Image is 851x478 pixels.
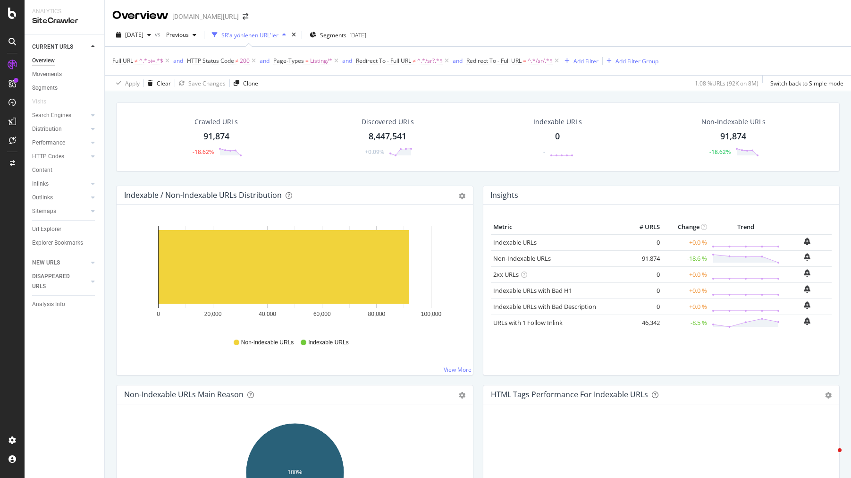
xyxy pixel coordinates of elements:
div: Indexable / Non-Indexable URLs Distribution [124,190,282,200]
button: Save Changes [175,76,226,91]
div: Inlinks [32,179,49,189]
div: times [290,30,298,40]
div: bell-plus [804,317,810,325]
div: 91,874 [720,130,746,143]
td: -8.5 % [662,315,709,331]
div: Indexable URLs [533,117,582,127]
div: Outlinks [32,193,53,203]
div: Save Changes [188,79,226,87]
button: and [342,56,352,65]
text: 40,000 [259,311,276,317]
th: Change [662,220,709,234]
td: 0 [624,282,662,299]
button: Clear [144,76,171,91]
span: 200 [240,54,250,68]
div: Visits [32,97,46,107]
div: gear [459,392,465,399]
a: Indexable URLs [493,238,537,247]
td: 46,342 [624,315,662,331]
span: Redirect To - Full URL [466,57,522,65]
a: CURRENT URLS [32,42,88,52]
div: HTML Tags Performance for Indexable URLs [491,390,648,399]
div: Non-Indexable URLs Main Reason [124,390,244,399]
div: and [260,57,270,65]
div: bell-plus [804,238,810,245]
button: and [453,56,463,65]
div: Analysis Info [32,299,65,309]
div: SR'a yönlenen URL'ler [221,31,278,39]
a: Indexable URLs with Bad Description [493,302,596,311]
div: A chart. [124,220,466,330]
td: 0 [624,299,662,315]
div: Switch back to Simple mode [770,79,843,87]
text: 100,000 [421,311,442,317]
button: Add Filter Group [603,55,658,67]
span: Page-Types [273,57,304,65]
a: DISAPPEARED URLS [32,272,88,291]
div: and [173,57,183,65]
a: Overview [32,56,98,66]
td: 0 [624,234,662,251]
a: Segments [32,83,98,93]
div: [DOMAIN_NAME][URL] [172,12,239,21]
div: Url Explorer [32,224,61,234]
div: -18.62% [709,148,731,156]
div: [DATE] [349,31,366,39]
div: Apply [125,79,140,87]
a: Outlinks [32,193,88,203]
div: Performance [32,138,65,148]
button: and [260,56,270,65]
span: Indexable URLs [308,339,348,347]
div: bell-plus [804,253,810,261]
span: = [523,57,526,65]
div: Analytics [32,8,97,16]
div: bell-plus [804,269,810,277]
div: and [342,57,352,65]
span: ^.*/sr?.*$ [417,54,443,68]
a: Explorer Bookmarks [32,238,98,248]
button: Clone [230,76,258,91]
button: Segments[DATE] [306,27,370,43]
div: 8,447,541 [369,130,406,143]
text: 20,000 [204,311,222,317]
div: Segments [32,83,58,93]
text: 60,000 [313,311,331,317]
td: +0.0 % [662,234,709,251]
span: Non-Indexable URLs [241,339,294,347]
a: Visits [32,97,56,107]
span: Segments [320,31,346,39]
div: HTTP Codes [32,152,64,162]
a: NEW URLS [32,258,88,268]
a: Analysis Info [32,299,98,309]
div: 91,874 [203,130,229,143]
a: URLs with 1 Follow Inlink [493,318,563,327]
div: and [453,57,463,65]
td: -18.6 % [662,250,709,266]
a: Sitemaps [32,206,88,216]
a: View More [444,366,472,374]
button: Previous [162,27,200,43]
span: Full URL [112,57,133,65]
div: +0.09% [365,148,384,156]
span: Previous [162,31,189,39]
a: Search Engines [32,111,88,120]
td: +0.0 % [662,299,709,315]
div: Overview [112,8,169,24]
text: 100% [288,469,303,476]
span: ≠ [135,57,138,65]
div: SiteCrawler [32,16,97,26]
button: Switch back to Simple mode [767,76,843,91]
span: 2025 Oct. 3rd [125,31,143,39]
span: HTTP Status Code [187,57,234,65]
button: SR'a yönlenen URL'ler [208,27,290,43]
button: Apply [112,76,140,91]
a: Inlinks [32,179,88,189]
div: gear [459,193,465,199]
div: gear [825,392,832,399]
a: HTTP Codes [32,152,88,162]
span: Listing/* [310,54,332,68]
div: 1.08 % URLs ( 92K on 8M ) [695,79,758,87]
span: ≠ [236,57,239,65]
div: DISAPPEARED URLS [32,272,80,291]
button: Add Filter [561,55,598,67]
